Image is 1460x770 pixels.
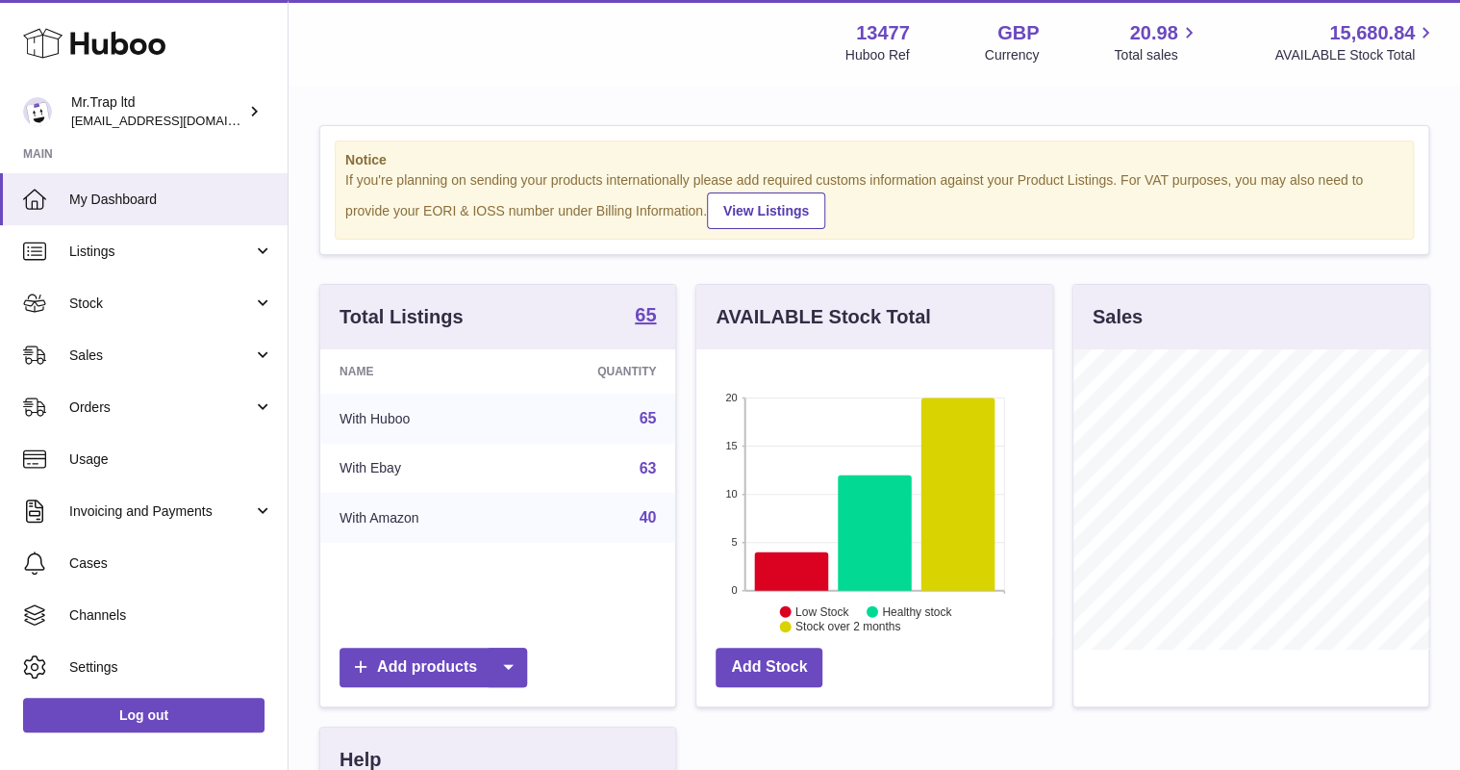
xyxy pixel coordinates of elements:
[726,392,738,403] text: 20
[856,20,910,46] strong: 13477
[1129,20,1177,46] span: 20.98
[795,604,849,618] text: Low Stock
[640,460,657,476] a: 63
[795,620,900,633] text: Stock over 2 months
[69,502,253,521] span: Invoicing and Payments
[69,243,253,261] span: Listings
[69,658,273,677] span: Settings
[345,171,1403,229] div: If you're planning on sending your products internationally please add required customs informati...
[716,304,930,330] h3: AVAILABLE Stock Total
[640,509,657,526] a: 40
[69,191,273,209] span: My Dashboard
[1274,46,1437,64] span: AVAILABLE Stock Total
[69,295,253,313] span: Stock
[1114,46,1199,64] span: Total sales
[732,536,738,548] text: 5
[69,346,253,365] span: Sales
[1274,20,1437,64] a: 15,680.84 AVAILABLE Stock Total
[320,493,515,543] td: With Amazon
[1114,20,1199,64] a: 20.98 Total sales
[997,20,1039,46] strong: GBP
[320,394,515,444] td: With Huboo
[716,648,822,687] a: Add Stock
[345,151,1403,169] strong: Notice
[69,606,273,625] span: Channels
[732,584,738,596] text: 0
[640,410,657,426] a: 65
[69,450,273,469] span: Usage
[707,192,825,229] a: View Listings
[726,488,738,500] text: 10
[320,349,515,394] th: Name
[340,304,464,330] h3: Total Listings
[882,604,952,618] text: Healthy stock
[23,97,52,126] img: office@grabacz.eu
[71,113,283,128] span: [EMAIL_ADDRESS][DOMAIN_NAME]
[320,444,515,494] td: With Ebay
[71,93,244,130] div: Mr.Trap ltd
[23,698,264,732] a: Log out
[515,349,675,394] th: Quantity
[69,398,253,417] span: Orders
[985,46,1040,64] div: Currency
[1329,20,1415,46] span: 15,680.84
[726,440,738,451] text: 15
[1093,304,1143,330] h3: Sales
[845,46,910,64] div: Huboo Ref
[340,648,527,687] a: Add products
[635,305,656,324] strong: 65
[69,554,273,573] span: Cases
[635,305,656,328] a: 65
